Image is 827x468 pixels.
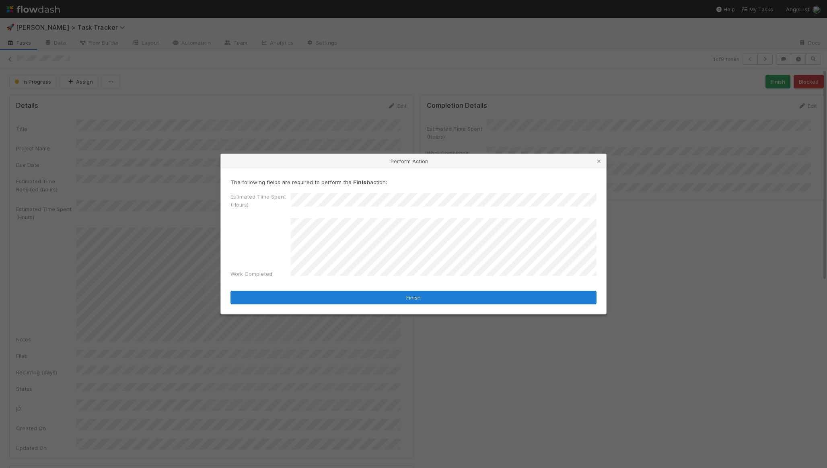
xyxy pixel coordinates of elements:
[230,291,597,304] button: Finish
[230,178,597,186] p: The following fields are required to perform the action:
[353,179,370,185] strong: Finish
[230,270,272,278] label: Work Completed
[230,193,291,209] label: Estimated Time Spent (Hours)
[221,154,606,168] div: Perform Action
